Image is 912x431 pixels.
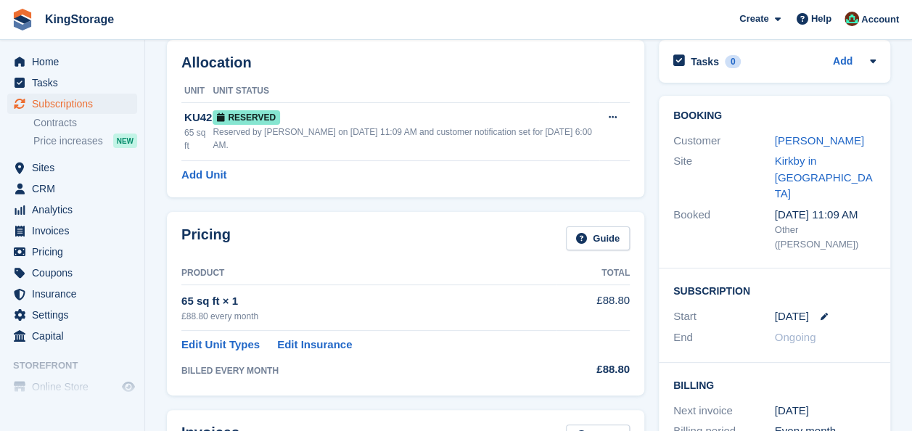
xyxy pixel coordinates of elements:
th: Total [556,262,630,285]
div: KU42 [184,110,213,126]
a: KingStorage [39,7,120,31]
span: CRM [32,178,119,199]
span: Create [739,12,768,26]
a: menu [7,157,137,178]
span: Subscriptions [32,94,119,114]
div: Customer [673,133,775,149]
span: Coupons [32,263,119,283]
span: Settings [32,305,119,325]
a: menu [7,221,137,241]
a: menu [7,200,137,220]
h2: Tasks [691,55,719,68]
a: menu [7,284,137,304]
a: Edit Insurance [277,337,352,353]
h2: Subscription [673,283,876,297]
th: Unit [181,80,213,103]
div: £88.80 every month [181,310,556,323]
div: [DATE] [775,403,876,419]
a: menu [7,242,137,262]
span: Home [32,52,119,72]
span: Help [811,12,831,26]
div: Next invoice [673,403,775,419]
div: Site [673,153,775,202]
a: Add [833,54,853,70]
a: menu [7,178,137,199]
td: £88.80 [556,284,630,330]
a: menu [7,305,137,325]
h2: Booking [673,110,876,122]
img: John King [845,12,859,26]
a: Edit Unit Types [181,337,260,353]
div: NEW [113,134,137,148]
span: Sites [32,157,119,178]
div: BILLED EVERY MONTH [181,364,556,377]
a: Add Unit [181,167,226,184]
span: Price increases [33,134,103,148]
span: Pricing [32,242,119,262]
div: 65 sq ft [184,126,213,152]
a: Price increases NEW [33,133,137,149]
a: menu [7,326,137,346]
div: Reserved by [PERSON_NAME] on [DATE] 11:09 AM and customer notification set for [DATE] 6:00 AM. [213,126,599,152]
span: Invoices [32,221,119,241]
h2: Allocation [181,54,630,71]
th: Unit Status [213,80,599,103]
div: Start [673,308,775,325]
div: End [673,329,775,346]
span: Analytics [32,200,119,220]
a: [PERSON_NAME] [775,134,864,147]
a: menu [7,377,137,397]
a: menu [7,94,137,114]
h2: Pricing [181,226,231,250]
div: 0 [725,55,741,68]
th: Product [181,262,556,285]
time: 2025-08-31 23:00:00 UTC [775,308,809,325]
a: Preview store [120,378,137,395]
div: Booked [673,207,775,252]
a: Guide [566,226,630,250]
span: Reserved [213,110,280,125]
a: menu [7,263,137,283]
span: Account [861,12,899,27]
span: Online Store [32,377,119,397]
span: Insurance [32,284,119,304]
span: Storefront [13,358,144,373]
div: 65 sq ft × 1 [181,293,556,310]
span: Capital [32,326,119,346]
div: [DATE] 11:09 AM [775,207,876,223]
div: Other ([PERSON_NAME]) [775,223,876,251]
img: stora-icon-8386f47178a22dfd0bd8f6a31ec36ba5ce8667c1dd55bd0f319d3a0aa187defe.svg [12,9,33,30]
span: Ongoing [775,331,816,343]
a: Contracts [33,116,137,130]
a: menu [7,73,137,93]
span: Tasks [32,73,119,93]
a: Kirkby in [GEOGRAPHIC_DATA] [775,155,873,200]
h2: Billing [673,377,876,392]
div: £88.80 [556,361,630,378]
a: menu [7,52,137,72]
